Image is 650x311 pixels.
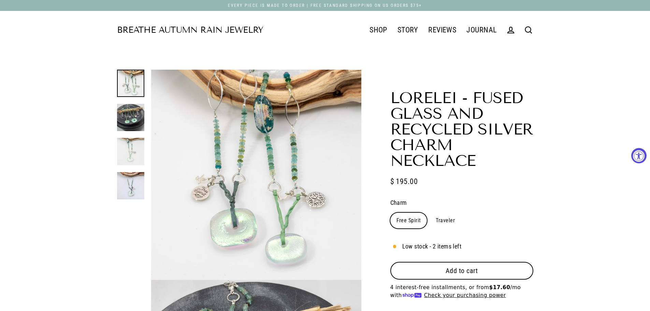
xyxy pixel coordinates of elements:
[390,198,533,208] label: Charm
[364,22,392,39] a: SHOP
[461,22,502,39] a: JOURNAL
[402,242,462,252] span: Low stock - 2 items left
[117,172,144,199] img: Lorelei - Fused Glass and Recycled Silver Charm Necklace
[446,266,478,274] span: Add to cart
[390,213,427,228] label: Free Spirit
[392,22,423,39] a: STORY
[423,22,461,39] a: REVIEWS
[117,26,263,34] a: Breathe Autumn Rain Jewelry
[631,148,647,163] button: Accessibility Widget, click to open
[390,175,418,187] span: $ 195.00
[390,90,533,169] h1: Lorelei - Fused Glass and Recycled Silver Charm Necklace
[430,213,461,228] label: Traveler
[390,261,533,279] button: Add to cart
[117,138,144,165] img: Lorelei - Fused Glass and Recycled Silver Charm Necklace
[117,104,144,131] img: Lorelei - Fused Glass and Recycled Silver Charm Necklace
[263,21,502,39] div: Primary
